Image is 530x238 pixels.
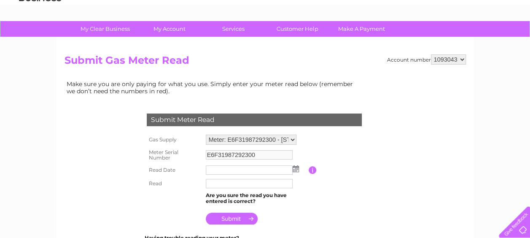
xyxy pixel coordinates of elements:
[293,165,299,172] img: ...
[403,36,421,42] a: Energy
[147,114,362,126] div: Submit Meter Read
[145,163,204,177] th: Read Date
[66,5,465,41] div: Clear Business is a trading name of Verastar Limited (registered in [GEOGRAPHIC_DATA] No. 3667643...
[387,54,466,65] div: Account number
[70,21,140,37] a: My Clear Business
[457,36,469,42] a: Blog
[145,147,204,164] th: Meter Serial Number
[327,21,396,37] a: Make A Payment
[135,21,204,37] a: My Account
[145,133,204,147] th: Gas Supply
[199,21,268,37] a: Services
[65,54,466,70] h2: Submit Gas Meter Read
[371,4,429,15] a: 0333 014 3131
[263,21,332,37] a: Customer Help
[206,213,258,224] input: Submit
[309,166,317,174] input: Information
[145,177,204,190] th: Read
[382,36,398,42] a: Water
[65,78,360,96] td: Make sure you are only paying for what you use. Simply enter your meter read below (remember we d...
[502,36,522,42] a: Log out
[426,36,452,42] a: Telecoms
[19,22,62,48] img: logo.png
[204,190,309,206] td: Are you sure the read you have entered is correct?
[474,36,495,42] a: Contact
